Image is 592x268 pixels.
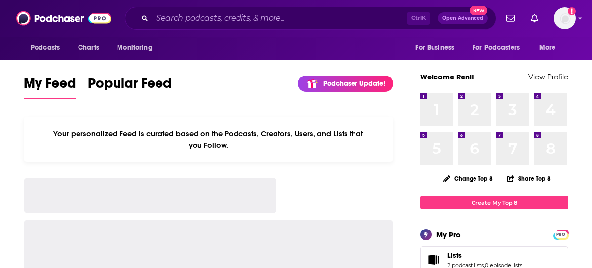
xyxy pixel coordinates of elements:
[466,38,534,57] button: open menu
[24,117,393,162] div: Your personalized Feed is curated based on the Podcasts, Creators, Users, and Lists that you Follow.
[420,196,568,209] a: Create My Top 8
[554,7,576,29] img: User Profile
[408,38,467,57] button: open menu
[24,75,76,98] span: My Feed
[436,230,461,239] div: My Pro
[437,172,499,185] button: Change Top 8
[473,41,520,55] span: For Podcasters
[72,38,105,57] a: Charts
[527,10,542,27] a: Show notifications dropdown
[31,41,60,55] span: Podcasts
[424,253,443,267] a: Lists
[447,251,522,260] a: Lists
[555,231,567,238] span: PRO
[420,72,474,81] a: Welcome Reni!
[24,75,76,99] a: My Feed
[555,230,567,238] a: PRO
[447,251,462,260] span: Lists
[470,6,487,15] span: New
[24,38,73,57] button: open menu
[507,169,551,188] button: Share Top 8
[438,12,488,24] button: Open AdvancedNew
[568,7,576,15] svg: Add a profile image
[415,41,454,55] span: For Business
[407,12,430,25] span: Ctrl K
[88,75,172,99] a: Popular Feed
[554,7,576,29] button: Show profile menu
[532,38,568,57] button: open menu
[554,7,576,29] span: Logged in as rgertner
[442,16,483,21] span: Open Advanced
[323,79,385,88] p: Podchaser Update!
[110,38,165,57] button: open menu
[78,41,99,55] span: Charts
[125,7,496,30] div: Search podcasts, credits, & more...
[528,72,568,81] a: View Profile
[16,9,111,28] img: Podchaser - Follow, Share and Rate Podcasts
[88,75,172,98] span: Popular Feed
[539,41,556,55] span: More
[502,10,519,27] a: Show notifications dropdown
[152,10,407,26] input: Search podcasts, credits, & more...
[117,41,152,55] span: Monitoring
